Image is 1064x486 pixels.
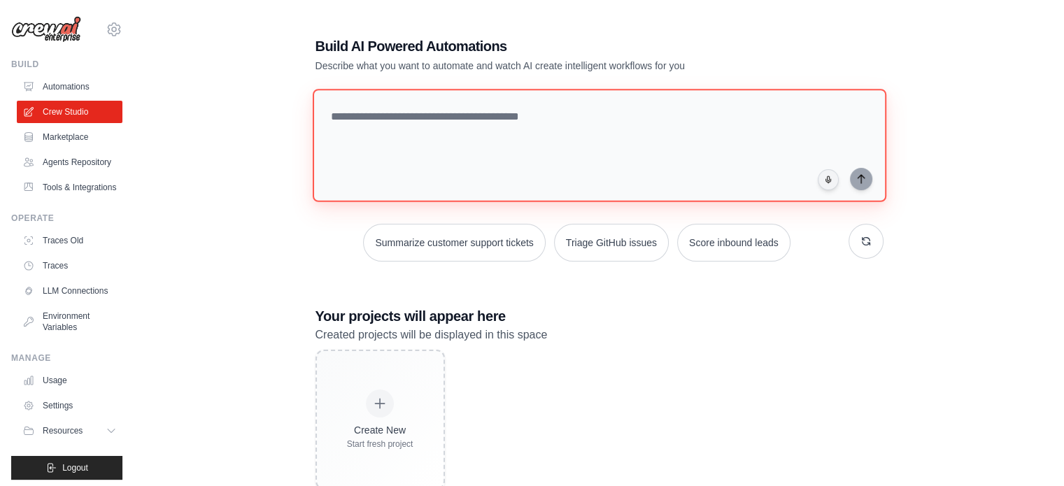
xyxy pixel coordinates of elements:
[17,280,122,302] a: LLM Connections
[347,423,413,437] div: Create New
[315,36,786,56] h1: Build AI Powered Automations
[363,224,545,262] button: Summarize customer support tickets
[11,456,122,480] button: Logout
[315,306,884,326] h3: Your projects will appear here
[347,438,413,450] div: Start fresh project
[677,224,790,262] button: Score inbound leads
[11,352,122,364] div: Manage
[17,255,122,277] a: Traces
[17,101,122,123] a: Crew Studio
[849,224,884,259] button: Get new suggestions
[17,176,122,199] a: Tools & Integrations
[11,16,81,43] img: Logo
[11,213,122,224] div: Operate
[554,224,669,262] button: Triage GitHub issues
[11,59,122,70] div: Build
[17,369,122,392] a: Usage
[17,151,122,173] a: Agents Repository
[17,76,122,98] a: Automations
[17,394,122,417] a: Settings
[43,425,83,436] span: Resources
[17,229,122,252] a: Traces Old
[17,305,122,338] a: Environment Variables
[315,59,786,73] p: Describe what you want to automate and watch AI create intelligent workflows for you
[818,169,839,190] button: Click to speak your automation idea
[17,420,122,442] button: Resources
[17,126,122,148] a: Marketplace
[62,462,88,473] span: Logout
[315,326,884,344] p: Created projects will be displayed in this space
